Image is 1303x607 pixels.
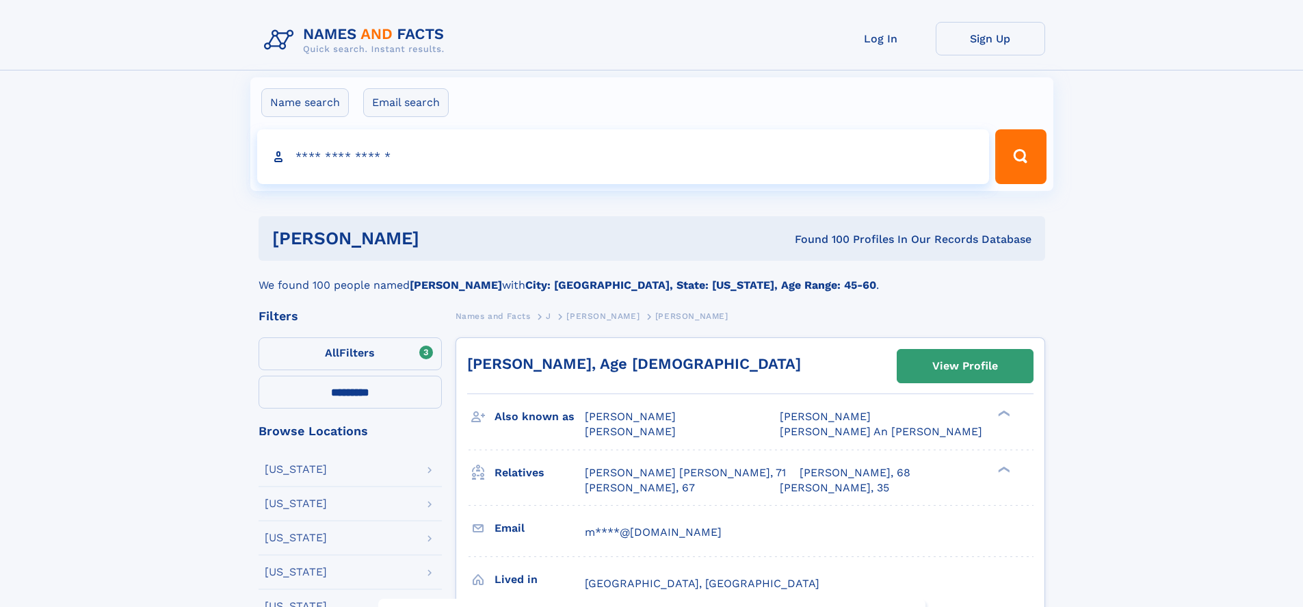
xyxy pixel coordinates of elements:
button: Search Button [995,129,1046,184]
div: [US_STATE] [265,498,327,509]
h3: Relatives [495,461,585,485]
a: Sign Up [936,22,1045,55]
a: View Profile [897,350,1033,383]
span: J [546,311,551,321]
span: [PERSON_NAME] [655,311,728,321]
div: [US_STATE] [265,532,327,543]
a: Names and Facts [456,307,531,324]
span: [PERSON_NAME] [566,311,640,321]
div: View Profile [932,350,998,382]
div: ❯ [995,409,1011,418]
span: [GEOGRAPHIC_DATA], [GEOGRAPHIC_DATA] [585,577,819,590]
a: [PERSON_NAME] [566,307,640,324]
label: Filters [259,337,442,370]
b: [PERSON_NAME] [410,279,502,292]
div: [US_STATE] [265,464,327,475]
div: Found 100 Profiles In Our Records Database [607,232,1031,247]
img: Logo Names and Facts [259,22,456,59]
b: City: [GEOGRAPHIC_DATA], State: [US_STATE], Age Range: 45-60 [525,279,876,292]
a: Log In [826,22,936,55]
div: Browse Locations [259,425,442,437]
h3: Lived in [495,568,585,591]
input: search input [257,129,990,184]
div: Filters [259,310,442,322]
label: Email search [363,88,449,117]
h3: Also known as [495,405,585,428]
a: [PERSON_NAME], 35 [780,480,889,495]
span: [PERSON_NAME] An [PERSON_NAME] [780,425,982,438]
a: [PERSON_NAME], 68 [800,465,910,480]
div: We found 100 people named with . [259,261,1045,294]
div: [US_STATE] [265,567,327,578]
span: [PERSON_NAME] [585,410,676,423]
span: [PERSON_NAME] [780,410,871,423]
h1: [PERSON_NAME] [272,230,607,247]
a: [PERSON_NAME], 67 [585,480,695,495]
a: [PERSON_NAME] [PERSON_NAME], 71 [585,465,786,480]
a: [PERSON_NAME], Age [DEMOGRAPHIC_DATA] [467,355,801,372]
span: All [325,346,339,359]
span: [PERSON_NAME] [585,425,676,438]
h3: Email [495,517,585,540]
a: J [546,307,551,324]
div: ❯ [995,465,1011,474]
label: Name search [261,88,349,117]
